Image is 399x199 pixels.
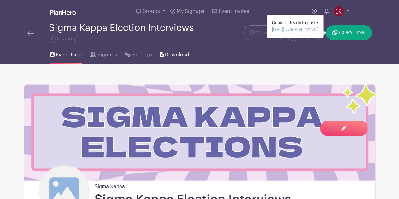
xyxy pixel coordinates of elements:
span: Sigma Kappa [95,180,125,190]
span: Message [256,29,277,37]
span: Signups [97,51,117,59]
span: COPY LINK [339,30,365,35]
button: COPY LINK [326,25,372,40]
span: [URL][DOMAIN_NAME] [272,27,319,32]
a: Signups [90,44,117,64]
img: event_banner_9965.png [24,84,375,180]
span: My Signups [177,9,204,14]
div: Copied. Ready to paste [267,15,324,38]
span: Ongoing [51,35,78,43]
span: Event Invites [219,9,249,14]
div: Sigma Kappa Election Interviews [49,23,220,44]
img: back-arrow-29a5d9b10d5bd6ae65dc969a981735edf675c4d7a1fe02e03b50dbd4ba3cdb55.svg [27,31,34,36]
a: Message [243,25,283,40]
a: Downloads [160,44,192,64]
span: Event Page [56,51,82,59]
span: Groups [142,9,160,14]
span: Downloads [165,51,192,59]
img: logo_white-6c42ec7e38ccf1d336a20a19083b03d10ae64f83f12c07503d8b9e83406b4c7d.svg [50,10,76,15]
span: Settings [132,51,152,59]
img: IMG_4157.WEBP [334,6,344,16]
a: Settings [125,44,152,64]
a: Event Page [50,44,82,64]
